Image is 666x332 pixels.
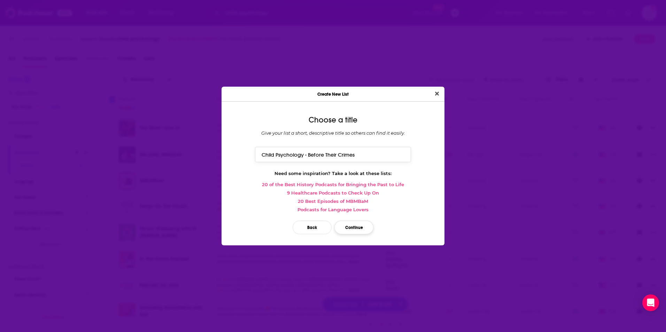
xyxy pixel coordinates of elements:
button: Back [293,221,332,234]
div: Open Intercom Messenger [642,294,659,311]
div: Need some inspiration? Take a look at these lists: [227,171,439,176]
a: 20 of the Best History Podcasts for Bringing the Past to Life [227,182,439,187]
button: Close [432,89,442,98]
div: Choose a title [227,116,439,125]
a: 20 Best Episodes of MBMBaM [227,198,439,204]
input: Top True Crime podcasts of 2020... [255,147,411,162]
a: 9 Healthcare Podcasts to Check Up On [227,190,439,196]
div: Create New List [222,87,444,102]
a: Podcasts for Language Lovers [227,207,439,212]
div: Give your list a short, descriptive title so others can find it easily. [227,130,439,136]
button: Continue [334,221,373,234]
